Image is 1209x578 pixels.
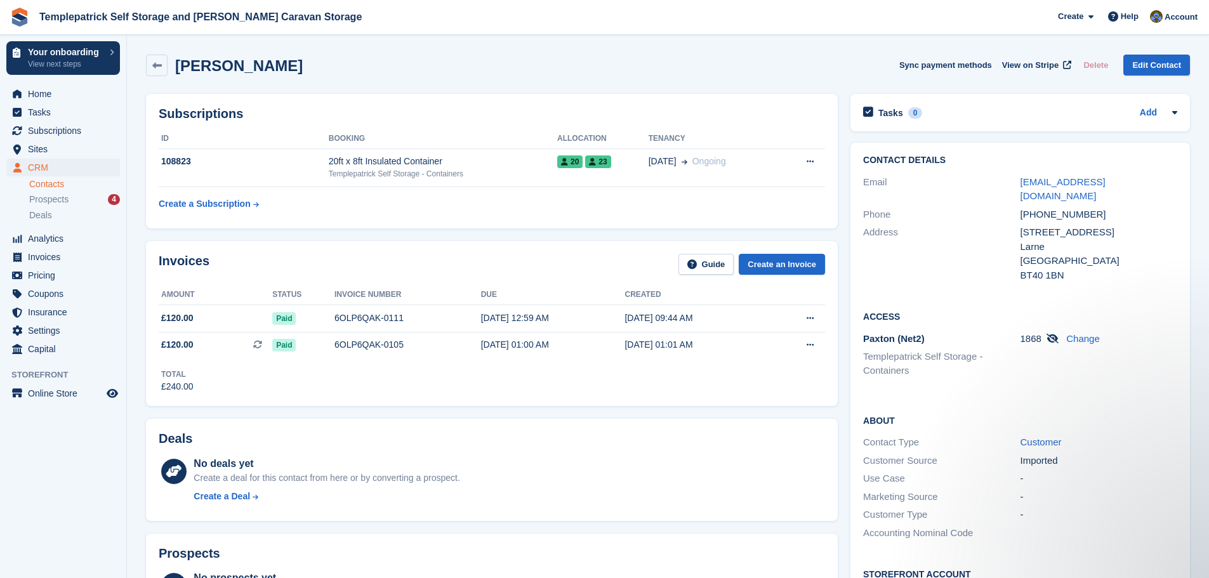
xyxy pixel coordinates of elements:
[28,322,104,339] span: Settings
[481,285,625,305] th: Due
[557,129,649,149] th: Allocation
[1021,268,1177,283] div: BT40 1BN
[1021,240,1177,254] div: Larne
[1021,490,1177,504] div: -
[29,193,120,206] a: Prospects 4
[1021,254,1177,268] div: [GEOGRAPHIC_DATA]
[1021,207,1177,222] div: [PHONE_NUMBER]
[159,431,192,446] h2: Deals
[481,312,625,325] div: [DATE] 12:59 AM
[6,103,120,121] a: menu
[105,386,120,401] a: Preview store
[863,490,1020,504] div: Marketing Source
[108,194,120,205] div: 4
[1021,471,1177,486] div: -
[159,285,272,305] th: Amount
[194,490,250,503] div: Create a Deal
[6,85,120,103] a: menu
[28,340,104,358] span: Capital
[28,103,104,121] span: Tasks
[194,456,459,471] div: No deals yet
[28,384,104,402] span: Online Store
[159,197,251,211] div: Create a Subscription
[739,254,825,275] a: Create an Invoice
[28,303,104,321] span: Insurance
[1021,437,1062,447] a: Customer
[863,175,1020,204] div: Email
[175,57,303,74] h2: [PERSON_NAME]
[161,338,194,351] span: £120.00
[6,230,120,247] a: menu
[1021,225,1177,240] div: [STREET_ADDRESS]
[6,340,120,358] a: menu
[863,471,1020,486] div: Use Case
[1066,333,1100,344] a: Change
[161,380,194,393] div: £240.00
[1121,10,1139,23] span: Help
[6,285,120,303] a: menu
[272,285,334,305] th: Status
[6,159,120,176] a: menu
[6,266,120,284] a: menu
[159,254,209,275] h2: Invoices
[329,168,557,180] div: Templepatrick Self Storage - Containers
[161,312,194,325] span: £120.00
[1078,55,1113,76] button: Delete
[649,155,677,168] span: [DATE]
[29,178,120,190] a: Contacts
[6,384,120,402] a: menu
[481,338,625,351] div: [DATE] 01:00 AM
[863,310,1177,322] h2: Access
[863,333,925,344] span: Paxton (Net2)
[863,414,1177,426] h2: About
[194,490,459,503] a: Create a Deal
[34,6,367,27] a: Templepatrick Self Storage and [PERSON_NAME] Caravan Storage
[863,435,1020,450] div: Contact Type
[863,225,1020,282] div: Address
[28,140,104,158] span: Sites
[863,207,1020,222] div: Phone
[1150,10,1163,23] img: Karen
[272,312,296,325] span: Paid
[29,209,52,221] span: Deals
[28,285,104,303] span: Coupons
[334,338,481,351] div: 6OLP6QAK-0105
[1002,59,1059,72] span: View on Stripe
[159,546,220,561] h2: Prospects
[6,41,120,75] a: Your onboarding View next steps
[649,129,780,149] th: Tenancy
[6,122,120,140] a: menu
[6,303,120,321] a: menu
[863,155,1177,166] h2: Contact Details
[878,107,903,119] h2: Tasks
[6,140,120,158] a: menu
[29,209,120,222] a: Deals
[159,107,825,121] h2: Subscriptions
[1021,176,1106,202] a: [EMAIL_ADDRESS][DOMAIN_NAME]
[159,155,329,168] div: 108823
[6,248,120,266] a: menu
[28,58,103,70] p: View next steps
[1021,333,1041,344] span: 1868
[1058,10,1083,23] span: Create
[863,508,1020,522] div: Customer Type
[692,156,726,166] span: Ongoing
[29,194,69,206] span: Prospects
[329,129,557,149] th: Booking
[272,339,296,351] span: Paid
[585,155,611,168] span: 23
[28,122,104,140] span: Subscriptions
[194,471,459,485] div: Create a deal for this contact from here or by converting a prospect.
[28,266,104,284] span: Pricing
[159,192,259,216] a: Create a Subscription
[624,312,769,325] div: [DATE] 09:44 AM
[28,248,104,266] span: Invoices
[863,526,1020,541] div: Accounting Nominal Code
[11,369,126,381] span: Storefront
[1021,508,1177,522] div: -
[28,48,103,56] p: Your onboarding
[863,350,1020,378] li: Templepatrick Self Storage - Containers
[161,369,194,380] div: Total
[899,55,992,76] button: Sync payment methods
[1123,55,1190,76] a: Edit Contact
